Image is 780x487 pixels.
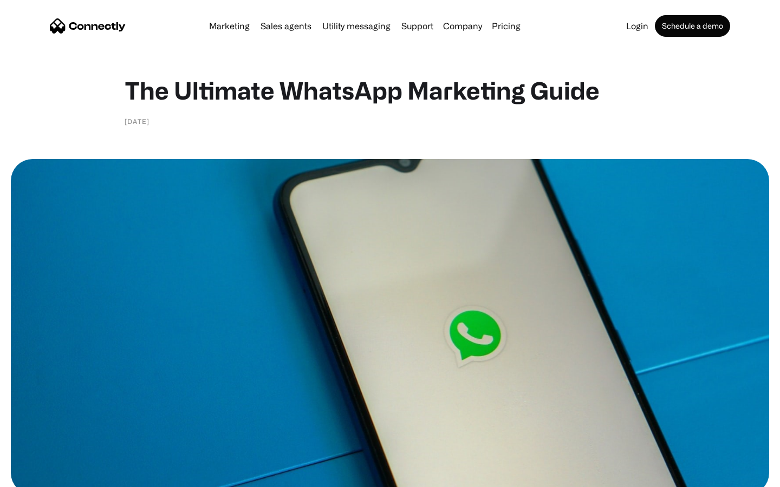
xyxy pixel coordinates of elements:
[11,468,65,483] aside: Language selected: English
[256,22,316,30] a: Sales agents
[22,468,65,483] ul: Language list
[125,116,149,127] div: [DATE]
[487,22,525,30] a: Pricing
[622,22,653,30] a: Login
[397,22,438,30] a: Support
[655,15,730,37] a: Schedule a demo
[443,18,482,34] div: Company
[318,22,395,30] a: Utility messaging
[205,22,254,30] a: Marketing
[125,76,655,105] h1: The Ultimate WhatsApp Marketing Guide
